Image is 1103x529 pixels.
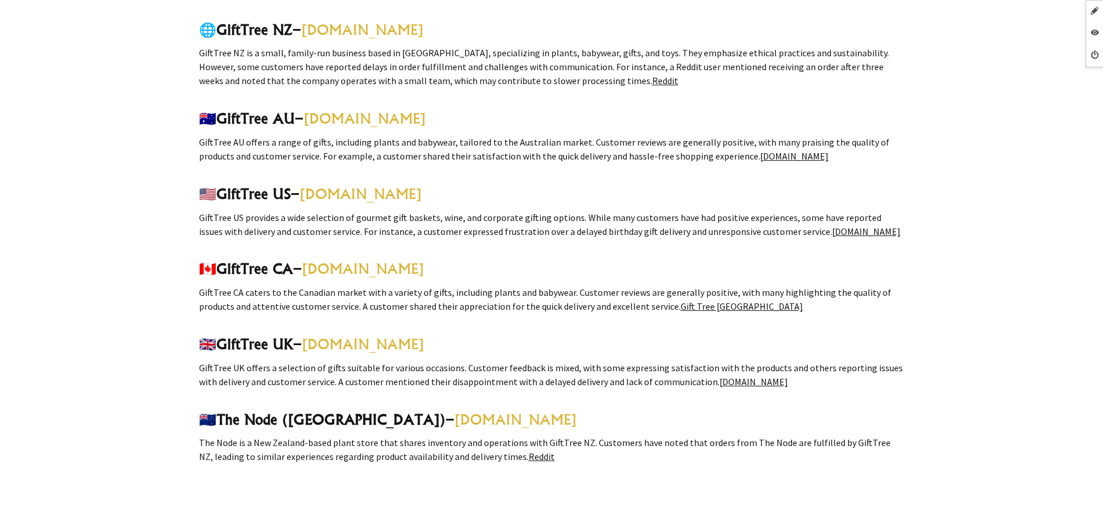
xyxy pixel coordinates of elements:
[216,21,292,38] strong: GiftTree NZ
[199,135,905,163] p: GiftTree AU offers a range of gifts, including plants and babywear, tailored to the Australian ma...
[681,300,803,312] a: Gift Tree [GEOGRAPHIC_DATA]
[199,259,905,278] h3: 🇨🇦 –
[199,410,905,429] h3: 🇳🇿 –
[199,335,905,353] h3: 🇬🇧 –
[301,21,424,38] a: [DOMAIN_NAME]
[454,411,577,428] a: [DOMAIN_NAME]
[199,46,905,88] p: GiftTree NZ is a small, family-run business based in [GEOGRAPHIC_DATA], specializing in plants, b...
[216,411,446,428] strong: The Node ([GEOGRAPHIC_DATA])
[199,211,905,238] p: GiftTree US provides a wide selection of gourmet gift baskets, wine, and corporate gifting option...
[199,361,905,389] p: GiftTree UK offers a selection of gifts suitable for various occasions. Customer feedback is mixe...
[199,184,905,203] h3: 🇺🇸 –
[199,109,905,128] h3: 🇦🇺 –
[652,75,678,86] a: Reddit
[299,185,422,202] a: [DOMAIN_NAME]
[760,150,829,162] a: [DOMAIN_NAME]
[719,376,788,387] a: [DOMAIN_NAME]
[302,260,424,277] a: [DOMAIN_NAME]
[199,436,905,463] p: The Node is a New Zealand-based plant store that shares inventory and operations with GiftTree NZ...
[303,110,426,127] a: [DOMAIN_NAME]
[216,335,293,353] strong: GiftTree UK
[832,226,901,237] a: [DOMAIN_NAME]
[216,185,291,202] strong: GiftTree US
[529,451,555,462] a: Reddit
[302,335,424,353] a: [DOMAIN_NAME]
[216,260,293,277] strong: GiftTree CA
[199,20,905,39] h3: 🌐 –
[199,285,905,313] p: GiftTree CA caters to the Canadian market with a variety of gifts, including plants and babywear....
[216,110,295,127] strong: GiftTree AU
